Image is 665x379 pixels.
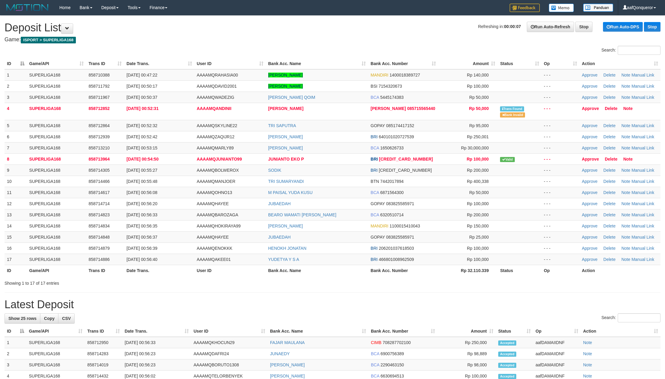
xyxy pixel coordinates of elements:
[126,106,158,111] span: [DATE] 00:52:31
[371,146,379,150] span: BCA
[632,190,654,195] a: Manual Link
[621,257,630,262] a: Note
[266,58,368,69] th: Bank Acc. Name: activate to sort column ascending
[533,326,581,337] th: Op: activate to sort column ascending
[582,168,598,173] a: Approve
[27,131,86,142] td: SUPERLIGA168
[380,190,404,195] span: Copy 6871564300 to clipboard
[268,246,306,251] a: HENOKH JONATAN
[5,120,27,131] td: 5
[126,84,157,89] span: [DATE] 00:50:17
[603,235,615,240] a: Delete
[86,58,124,69] th: Trans ID: activate to sort column ascending
[371,95,379,100] span: BCA
[603,190,615,195] a: Delete
[621,73,630,77] a: Note
[582,257,598,262] a: Approve
[527,22,574,32] a: Run Auto-Refresh
[582,95,598,100] a: Approve
[542,153,580,164] td: - - -
[126,123,157,128] span: [DATE] 00:52:32
[386,235,414,240] span: Copy 083825585971 to clipboard
[504,24,521,29] strong: 00:00:07
[621,134,630,139] a: Note
[89,179,110,184] span: 858714466
[380,212,404,217] span: Copy 6320510714 to clipboard
[583,351,592,356] a: Note
[407,106,435,111] span: Copy 085715565440 to clipboard
[268,235,291,240] a: JUBAEDAH
[44,316,54,321] span: Copy
[467,73,489,77] span: Rp 140,000
[5,326,26,337] th: ID: activate to sort column descending
[197,123,238,128] span: AAAAMQSKYLINE22
[27,92,86,103] td: SUPERLIGA168
[621,95,630,100] a: Note
[582,84,598,89] a: Approve
[89,168,110,173] span: 858714305
[89,201,110,206] span: 858714714
[379,134,414,139] span: Copy 640101020727539 to clipboard
[621,179,630,184] a: Note
[582,235,598,240] a: Approve
[5,3,50,12] img: MOTION_logo.png
[89,123,110,128] span: 858712864
[5,131,27,142] td: 6
[5,103,27,120] td: 4
[603,22,643,32] a: Run Auto-DPS
[618,313,660,322] input: Search:
[270,340,305,345] a: FAJAR MAULANA
[89,73,110,77] span: 858710388
[197,179,235,184] span: AAAAMQMANJOER
[197,257,231,262] span: AAAAMQAKEE01
[5,92,27,103] td: 3
[27,209,86,220] td: SUPERLIGA168
[27,80,86,92] td: SUPERLIGA168
[5,231,27,243] td: 15
[632,257,654,262] a: Manual Link
[467,157,489,161] span: Rp 100,000
[621,190,630,195] a: Note
[268,134,303,139] a: [PERSON_NAME]
[467,212,489,217] span: Rp 200,000
[605,157,617,161] a: Delete
[603,168,615,173] a: Delete
[268,326,368,337] th: Bank Acc. Name: activate to sort column ascending
[603,84,615,89] a: Delete
[5,164,27,176] td: 9
[582,157,599,161] a: Approve
[5,265,27,276] th: ID
[371,106,406,111] span: [PERSON_NAME]
[371,84,378,89] span: BSI
[197,95,235,100] span: AAAAMQWADEZIG
[126,134,157,139] span: [DATE] 00:52:42
[478,24,521,29] span: Refreshing in:
[58,313,75,324] a: CSV
[542,198,580,209] td: - - -
[379,246,414,251] span: Copy 206201037618503 to clipboard
[632,84,654,89] a: Manual Link
[386,123,414,128] span: Copy 085174417152 to clipboard
[8,316,36,321] span: Show 25 rows
[542,131,580,142] td: - - -
[5,58,27,69] th: ID: activate to sort column descending
[618,46,660,55] input: Search:
[27,198,86,209] td: SUPERLIGA168
[467,168,489,173] span: Rp 200,000
[5,254,27,265] td: 17
[126,246,157,251] span: [DATE] 00:56:39
[40,313,58,324] a: Copy
[27,265,86,276] th: Game/API
[191,326,268,337] th: User ID: activate to sort column ascending
[124,265,194,276] th: Date Trans.
[197,134,235,139] span: AAAAMQZAQIJR12
[621,123,630,128] a: Note
[467,134,489,139] span: Rp 250,001
[89,190,110,195] span: 858714617
[380,95,404,100] span: Copy 5445174383 to clipboard
[194,265,266,276] th: User ID
[371,73,388,77] span: MANDIRI
[371,157,378,161] span: BRI
[268,84,303,89] a: [PERSON_NAME]
[632,224,654,228] a: Manual Link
